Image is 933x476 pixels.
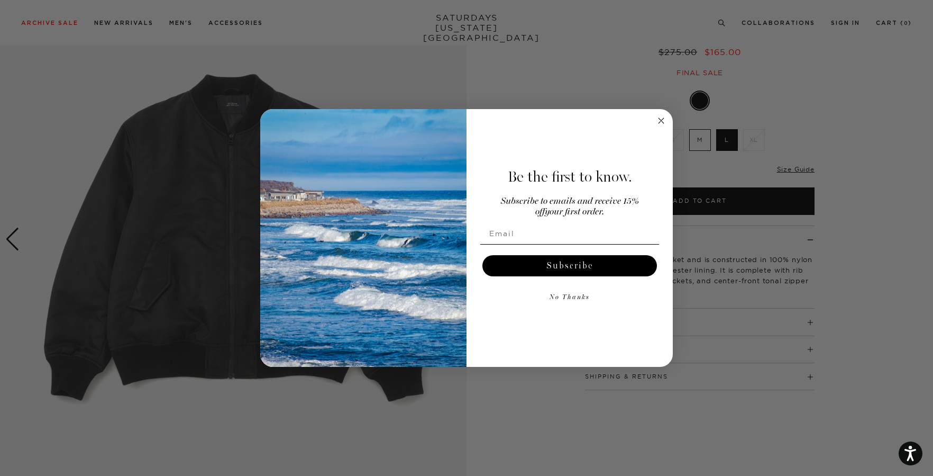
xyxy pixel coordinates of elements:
[545,208,604,217] span: your first order.
[655,114,667,127] button: Close dialog
[535,208,545,217] span: off
[260,109,466,367] img: 125c788d-000d-4f3e-b05a-1b92b2a23ec9.jpeg
[508,168,632,186] span: Be the first to know.
[480,223,659,244] input: Email
[482,255,657,276] button: Subscribe
[480,287,659,308] button: No Thanks
[501,197,639,206] span: Subscribe to emails and receive 15%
